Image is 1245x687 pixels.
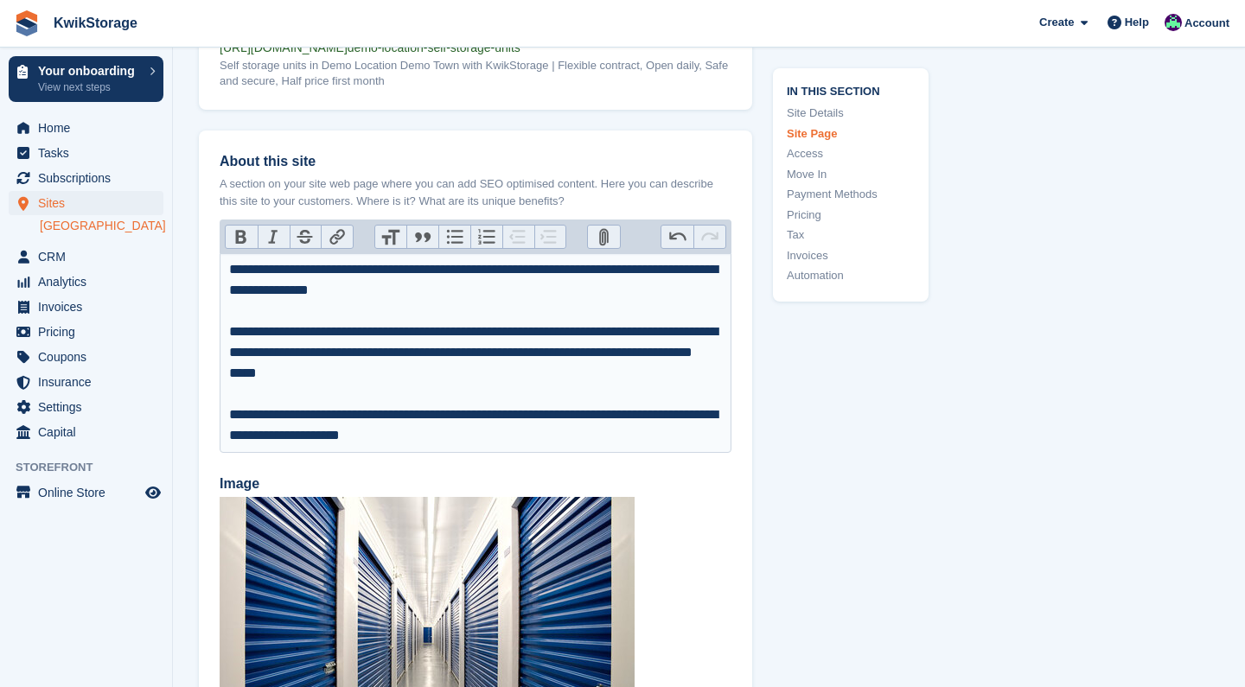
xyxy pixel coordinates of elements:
button: Quote [406,226,438,248]
a: menu [9,320,163,344]
a: Payment Methods [787,186,915,203]
span: Account [1184,15,1229,32]
a: Site Page [787,124,915,142]
button: Attach Files [588,226,620,248]
img: Scott Sinclair [1165,14,1182,31]
span: Insurance [38,370,142,394]
button: Undo [661,226,693,248]
a: menu [9,245,163,269]
a: menu [9,370,163,394]
button: Numbers [470,226,502,248]
a: Invoices [787,246,915,264]
div: Self storage units in Demo Location Demo Town with KwikStorage | Flexible contract, Open daily, S... [220,58,731,89]
span: [URL][DOMAIN_NAME] [220,41,348,54]
span: Create [1039,14,1074,31]
button: Redo [693,226,725,248]
a: Preview store [143,482,163,503]
span: demo-location-self-storage-units [348,41,520,54]
span: Sites [38,191,142,215]
button: Decrease Level [502,226,534,248]
a: menu [9,116,163,140]
span: Capital [38,420,142,444]
a: Pricing [787,206,915,223]
a: Your onboarding View next steps [9,56,163,102]
a: Automation [787,267,915,284]
a: Tax [787,226,915,244]
button: Bullets [438,226,470,248]
span: Home [38,116,142,140]
button: Heading [375,226,407,248]
label: Image [220,474,731,494]
a: menu [9,345,163,369]
a: menu [9,295,163,319]
span: Subscriptions [38,166,142,190]
span: Settings [38,395,142,419]
img: stora-icon-8386f47178a22dfd0bd8f6a31ec36ba5ce8667c1dd55bd0f319d3a0aa187defe.svg [14,10,40,36]
a: [GEOGRAPHIC_DATA] [40,218,163,234]
a: Access [787,145,915,162]
button: Strikethrough [290,226,322,248]
button: Italic [258,226,290,248]
a: menu [9,166,163,190]
span: Analytics [38,270,142,294]
a: menu [9,270,163,294]
p: A section on your site web page where you can add SEO optimised content. Here you can describe th... [220,175,731,209]
a: KwikStorage [47,9,144,37]
a: Move In [787,165,915,182]
span: Storefront [16,459,172,476]
a: menu [9,480,163,505]
a: menu [9,141,163,165]
a: menu [9,395,163,419]
span: Help [1125,14,1149,31]
span: CRM [38,245,142,269]
a: menu [9,420,163,444]
button: Link [321,226,353,248]
p: View next steps [38,80,141,95]
trix-editor: About this site [220,253,731,453]
a: Site Details [787,105,915,122]
span: Online Store [38,480,142,505]
a: menu [9,191,163,215]
span: In this section [787,81,915,98]
label: About this site [220,151,731,172]
button: Bold [226,226,258,248]
span: Coupons [38,345,142,369]
p: Your onboarding [38,65,141,77]
span: Pricing [38,320,142,344]
button: Increase Level [534,226,566,248]
span: Invoices [38,295,142,319]
span: Tasks [38,141,142,165]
